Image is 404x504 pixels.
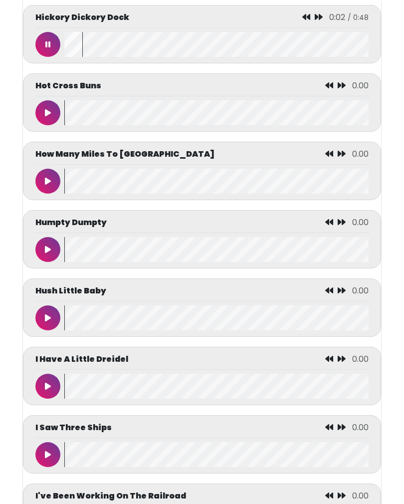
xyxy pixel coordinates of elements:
[352,490,369,502] span: 0.00
[329,11,345,23] span: 0:02
[352,353,369,365] span: 0.00
[35,422,112,434] p: I Saw Three Ships
[352,217,369,228] span: 0.00
[35,217,107,229] p: Humpty Dumpty
[35,148,214,160] p: How Many Miles To [GEOGRAPHIC_DATA]
[35,490,186,502] p: I've Been Working On The Railroad
[35,353,128,365] p: I Have A Little Dreidel
[35,285,106,297] p: Hush Little Baby
[352,285,369,296] span: 0.00
[35,80,101,92] p: Hot Cross Buns
[352,148,369,160] span: 0.00
[352,422,369,433] span: 0.00
[35,11,129,23] p: Hickory Dickory Dock
[352,80,369,91] span: 0.00
[348,12,369,22] span: / 0:48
